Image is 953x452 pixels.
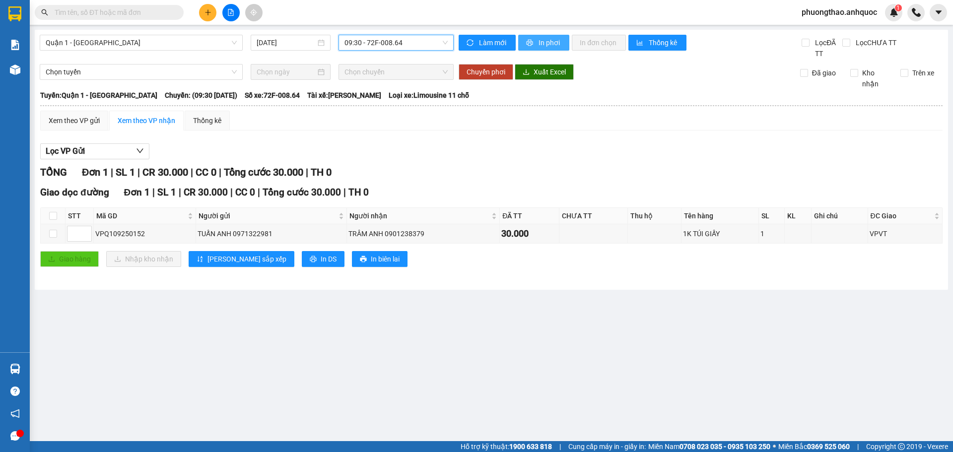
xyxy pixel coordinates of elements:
button: plus [199,4,216,21]
span: SL 1 [116,166,135,178]
span: Miền Bắc [778,441,850,452]
th: SL [759,208,785,224]
span: CC 0 [235,187,255,198]
span: Chuyến: (09:30 [DATE]) [165,90,237,101]
button: printerIn phơi [518,35,569,51]
span: caret-down [934,8,943,17]
img: solution-icon [10,40,20,50]
span: | [857,441,859,452]
span: Mã GD [96,210,186,221]
div: VP 108 [PERSON_NAME] [116,8,196,32]
th: Thu hộ [628,208,681,224]
span: Tài xế: [PERSON_NAME] [307,90,381,101]
span: Tổng cước 30.000 [263,187,341,198]
img: warehouse-icon [10,364,20,374]
span: [PERSON_NAME] sắp xếp [207,254,286,264]
span: VPVT [131,58,168,75]
div: TUẤN ANH 0971322981 [198,228,345,239]
span: | [306,166,308,178]
span: TỔNG [40,166,67,178]
th: Ghi chú [812,208,868,224]
button: downloadXuất Excel [515,64,574,80]
button: file-add [222,4,240,21]
span: | [137,166,140,178]
button: Chuyển phơi [459,64,513,80]
span: DĐ: [116,64,131,74]
span: | [179,187,181,198]
span: Lọc CHƯA TT [852,37,898,48]
span: Gửi: [8,9,24,20]
span: Chọn chuyến [344,65,448,79]
span: SL 1 [157,187,176,198]
span: question-circle [10,387,20,396]
div: Thống kê [193,115,221,126]
span: phuongthao.anhquoc [794,6,885,18]
span: Đã giao [808,67,840,78]
span: Nhận: [116,9,140,20]
span: | [258,187,260,198]
img: warehouse-icon [10,65,20,75]
span: search [41,9,48,16]
span: CR 30.000 [142,166,188,178]
th: STT [66,208,94,224]
button: sort-ascending[PERSON_NAME] sắp xếp [189,251,294,267]
span: Người nhận [349,210,489,221]
button: uploadGiao hàng [40,251,99,267]
span: | [343,187,346,198]
div: VP 18 [PERSON_NAME][GEOGRAPHIC_DATA] - [GEOGRAPHIC_DATA] [8,8,109,68]
span: 09:30 - 72F-008.64 [344,35,448,50]
span: printer [360,256,367,263]
img: phone-icon [912,8,921,17]
button: syncLàm mới [459,35,516,51]
span: TH 0 [348,187,369,198]
span: Đơn 1 [124,187,150,198]
span: sync [467,39,475,47]
div: 1K TÚI GIẤY [683,228,757,239]
span: Thống kê [649,37,679,48]
span: In phơi [539,37,561,48]
button: Lọc VP Gửi [40,143,149,159]
div: VPQ109250152 [95,228,194,239]
div: VPVT [870,228,941,239]
span: Giao dọc đường [40,187,109,198]
span: ĐC Giao [871,210,932,221]
span: ⚪️ [773,445,776,449]
span: Cung cấp máy in - giấy in: [568,441,646,452]
input: Tìm tên, số ĐT hoặc mã đơn [55,7,172,18]
span: 1 [896,4,900,11]
th: KL [785,208,812,224]
span: download [523,68,530,76]
div: TRÂM ANH 0901238379 [348,228,498,239]
div: TRÂM ANH [116,32,196,44]
span: plus [204,9,211,16]
span: Quận 1 - Vũng Tàu [46,35,237,50]
span: | [191,166,193,178]
span: printer [526,39,535,47]
span: Người gửi [199,210,337,221]
th: CHƯA TT [559,208,628,224]
sup: 1 [895,4,902,11]
span: printer [310,256,317,263]
span: Lọc ĐÃ TT [811,37,842,59]
span: TH 0 [311,166,332,178]
span: | [111,166,113,178]
strong: 0369 525 060 [807,443,850,451]
span: Kho nhận [858,67,893,89]
input: Chọn ngày [257,66,316,77]
span: Miền Nam [648,441,770,452]
span: bar-chart [636,39,645,47]
img: icon-new-feature [889,8,898,17]
button: downloadNhập kho nhận [106,251,181,267]
th: Tên hàng [681,208,759,224]
span: aim [250,9,257,16]
span: Loại xe: Limousine 11 chỗ [389,90,469,101]
button: aim [245,4,263,21]
span: Số xe: 72F-008.64 [245,90,300,101]
span: notification [10,409,20,418]
span: | [559,441,561,452]
div: Xem theo VP gửi [49,115,100,126]
b: Tuyến: Quận 1 - [GEOGRAPHIC_DATA] [40,91,157,99]
span: | [219,166,221,178]
strong: 0708 023 035 - 0935 103 250 [680,443,770,451]
span: Chọn tuyến [46,65,237,79]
